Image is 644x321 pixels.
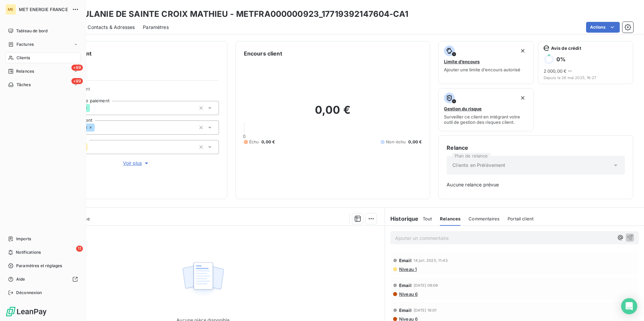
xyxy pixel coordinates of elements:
span: Email [399,283,412,288]
span: Propriétés Client [54,86,219,96]
span: Paramètres et réglages [16,263,62,269]
input: Ajouter une valeur [95,124,100,131]
span: Relances [440,216,460,221]
span: Tableau de bord [16,28,47,34]
span: Surveiller ce client en intégrant votre outil de gestion des risques client. [444,114,528,125]
span: [DATE] 16:01 [414,308,437,312]
h2: 0,00 € [244,103,422,123]
span: [DATE] 09:09 [414,283,438,287]
span: Niveau 1 [398,266,417,272]
h6: Encours client [244,49,282,58]
h6: 0 % [556,56,566,63]
h6: Informations client [41,49,219,58]
span: Tâches [17,82,31,88]
span: Clients [17,55,30,61]
span: Notifications [16,249,41,255]
input: Ajouter une valeur [90,105,95,111]
span: Ajouter une limite d’encours autorisé [444,67,520,72]
h6: Relance [447,144,625,152]
span: Paramètres [143,24,169,31]
div: ME [5,4,16,15]
div: Open Intercom Messenger [621,298,637,314]
span: Gestion du risque [444,106,482,111]
span: Déconnexion [16,290,42,296]
h3: DE LAULANIE DE SAINTE CROIX MATHIEU - METFRA000000923_17719392147604-CA1 [59,8,408,20]
span: 11 [76,246,83,252]
span: 14 juil. 2025, 11:43 [414,258,448,262]
span: Portail client [508,216,534,221]
span: Depuis le 26 mai 2025, 16:27 [544,76,627,80]
span: 0 [243,134,246,139]
span: Avis de crédit [551,45,581,51]
span: Relances [16,68,34,74]
span: Aide [16,276,25,282]
button: Gestion du risqueSurveiller ce client en intégrant votre outil de gestion des risques client. [438,88,534,131]
span: Voir plus [123,160,150,167]
button: Actions [586,22,620,33]
span: Email [399,258,412,263]
span: Non-échu [386,139,406,145]
span: Tout [423,216,432,221]
a: Aide [5,274,80,285]
span: +99 [71,65,83,71]
img: Logo LeanPay [5,306,47,317]
span: MET ENERGIE FRANCE [19,7,68,12]
span: Factures [17,41,34,47]
span: 2 000,00 € [544,68,567,74]
input: Ajouter une valeur [88,144,93,150]
img: Empty state [182,258,225,300]
span: Imports [16,236,31,242]
button: Voir plus [54,159,219,167]
span: Commentaires [469,216,500,221]
span: Limite d’encours [444,59,480,64]
h6: Historique [385,215,419,223]
span: 0,00 € [408,139,422,145]
span: Contacts & Adresses [88,24,135,31]
span: 0,00 € [261,139,275,145]
span: Aucune relance prévue [447,181,625,188]
span: Échu [249,139,259,145]
button: Limite d’encoursAjouter une limite d’encours autorisé [438,41,534,84]
span: +99 [71,78,83,84]
span: Email [399,308,412,313]
span: Clients en Prélèvement [452,162,505,169]
span: Niveau 6 [398,291,418,297]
